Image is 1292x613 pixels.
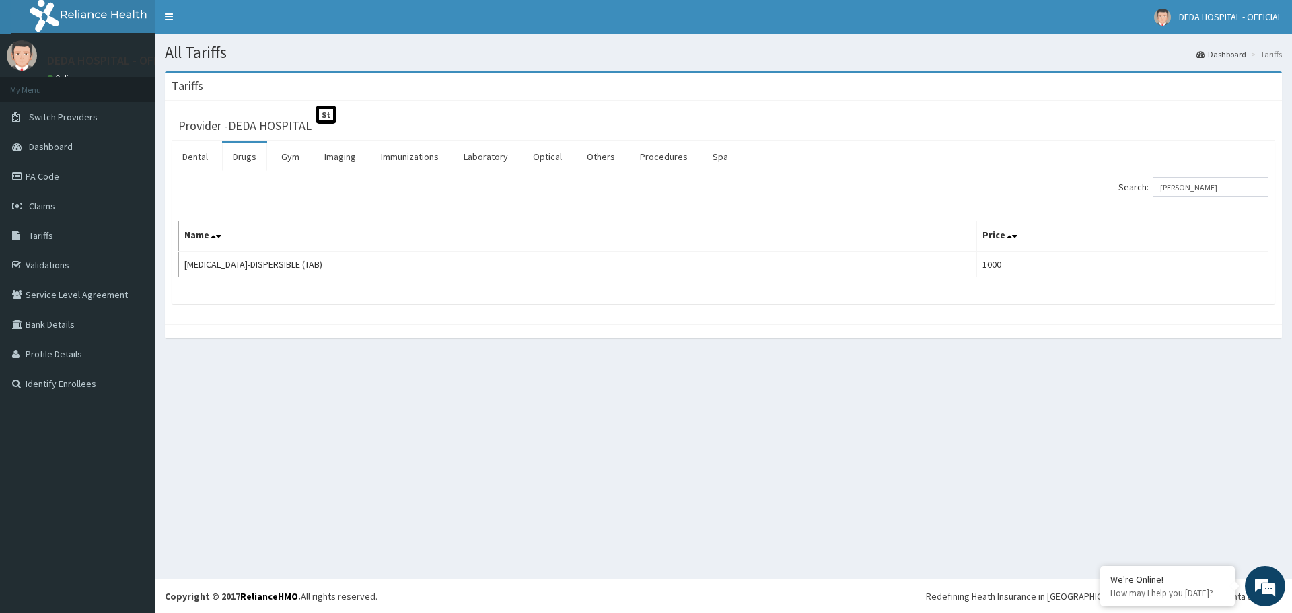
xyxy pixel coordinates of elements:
h3: Provider - DEDA HOSPITAL [178,120,312,132]
h3: Tariffs [172,80,203,92]
img: User Image [7,40,37,71]
a: Laboratory [453,143,519,171]
th: Name [179,221,977,252]
span: DEDA HOSPITAL - OFFICIAL [1179,11,1282,23]
a: Dashboard [1196,48,1246,60]
a: Spa [702,143,739,171]
p: How may I help you today? [1110,587,1225,599]
div: We're Online! [1110,573,1225,585]
a: Gym [271,143,310,171]
a: Imaging [314,143,367,171]
span: St [316,106,336,124]
span: Dashboard [29,141,73,153]
td: 1000 [977,252,1268,277]
span: Tariffs [29,229,53,242]
h1: All Tariffs [165,44,1282,61]
th: Price [977,221,1268,252]
strong: Copyright © 2017 . [165,590,301,602]
img: User Image [1154,9,1171,26]
footer: All rights reserved. [155,579,1292,613]
td: [MEDICAL_DATA]-DISPERSIBLE (TAB) [179,252,977,277]
a: Others [576,143,626,171]
div: Redefining Heath Insurance in [GEOGRAPHIC_DATA] using Telemedicine and Data Science! [926,589,1282,603]
input: Search: [1153,177,1268,197]
a: Online [47,73,79,83]
li: Tariffs [1248,48,1282,60]
a: Drugs [222,143,267,171]
label: Search: [1118,177,1268,197]
a: RelianceHMO [240,590,298,602]
a: Immunizations [370,143,450,171]
p: DEDA HOSPITAL - OFFICIAL [47,55,186,67]
span: Switch Providers [29,111,98,123]
span: Claims [29,200,55,212]
a: Dental [172,143,219,171]
a: Procedures [629,143,698,171]
a: Optical [522,143,573,171]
